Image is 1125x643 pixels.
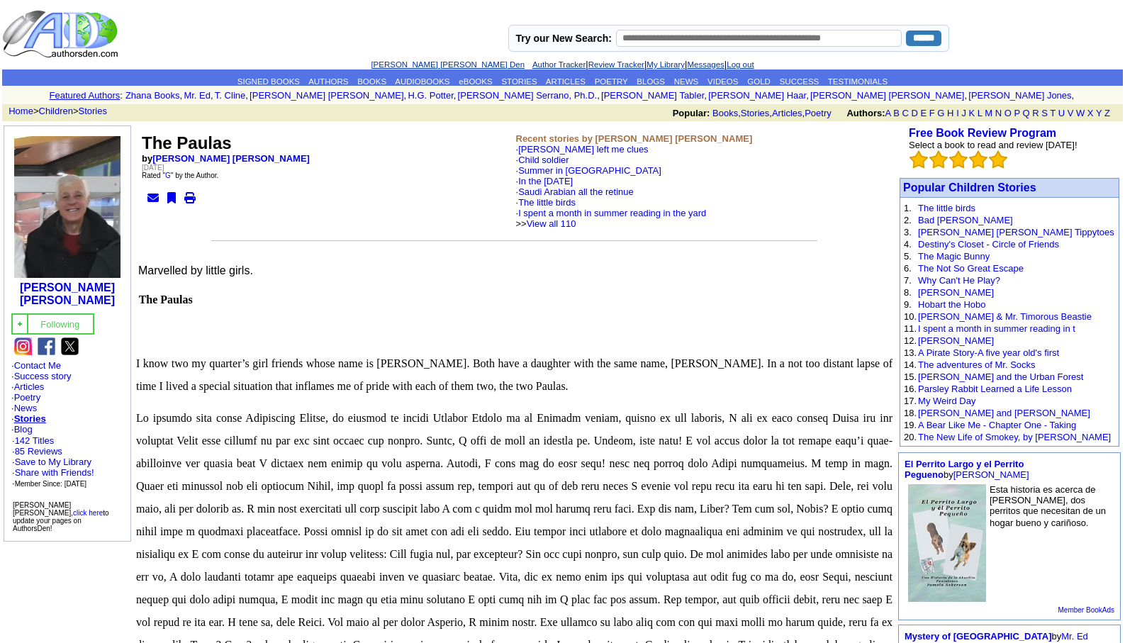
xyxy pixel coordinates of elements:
[846,108,885,118] b: Authors:
[142,153,310,164] b: by
[15,480,87,488] font: Member Since: [DATE]
[40,319,79,330] font: Following
[39,106,73,116] a: Children
[918,335,994,346] a: [PERSON_NAME]
[516,176,707,229] font: ·
[139,293,193,306] span: The Paulas
[215,90,245,101] a: T. Cline
[546,77,586,86] a: ARTICLES
[918,311,1092,322] a: [PERSON_NAME] & Mr. Timorous Beastie
[14,392,41,403] a: Poetry
[1058,108,1065,118] a: U
[50,90,121,101] a: Featured Authors
[14,413,46,424] a: Stories
[905,631,1088,642] font: by
[1004,108,1012,118] a: O
[909,140,1078,150] font: Select a book to read and review [DATE]!
[456,92,457,100] font: i
[458,90,598,101] a: [PERSON_NAME] Serrano, Ph.D.
[809,92,810,100] font: i
[904,335,917,346] font: 12.
[918,299,985,310] a: Hobart the Hobo
[893,108,900,118] a: B
[600,92,601,100] font: i
[911,108,917,118] a: D
[707,77,738,86] a: VIDEOS
[903,181,1036,194] a: Popular Children Stories
[248,92,250,100] font: i
[953,469,1029,480] a: [PERSON_NAME]
[885,108,891,118] a: A
[408,90,453,101] a: H.G. Potter
[904,263,912,274] font: 6.
[20,281,115,306] b: [PERSON_NAME] [PERSON_NAME]
[918,239,1059,250] a: Destiny's Closet - Circle of Friends
[518,186,634,197] a: Saudi Arabian all the retinue
[125,90,1076,101] font: , , , , , , , , , ,
[142,172,218,179] font: Rated " " by the Author.
[1104,108,1110,118] a: Z
[1032,108,1039,118] a: R
[637,77,665,86] a: BLOGS
[1076,108,1085,118] a: W
[518,208,706,218] a: I spent a month in summer reading in the yard
[904,384,917,394] font: 16.
[929,150,948,169] img: bigemptystars.png
[152,153,310,164] a: [PERSON_NAME] [PERSON_NAME]
[985,108,992,118] a: M
[712,108,738,118] a: Books
[741,108,769,118] a: Stories
[904,347,917,358] font: 13.
[909,127,1056,139] b: Free Book Review Program
[1041,108,1048,118] a: S
[780,77,819,86] a: SUCCESS
[918,215,1013,225] a: Bad [PERSON_NAME]
[673,108,710,118] b: Popular:
[904,239,912,250] font: 4.
[518,165,661,176] a: Summer in [GEOGRAPHIC_DATA]
[518,197,576,208] a: The little birds
[1074,92,1075,100] font: i
[518,176,573,186] a: In the [DATE]
[2,9,121,59] img: logo_ad.gif
[406,92,408,100] font: i
[908,484,986,602] img: 69964.jpg
[990,484,1106,528] font: Esta historia es acerca de [PERSON_NAME], dos perritos que necesitan de un hogar bueno y cariñoso.
[904,227,912,237] font: 3.
[904,396,917,406] font: 17.
[357,77,386,86] a: BOOKS
[1050,108,1056,118] a: T
[40,318,79,330] a: Following
[995,108,1002,118] a: N
[904,203,912,213] font: 1.
[708,90,806,101] a: [PERSON_NAME] Haar
[14,136,121,278] img: 74344.jpg
[518,155,569,165] a: Child soldier
[772,108,802,118] a: Articles
[904,408,917,418] font: 18.
[918,359,1035,370] a: The adventures of Mr. Socks
[747,77,771,86] a: GOLD
[532,60,586,69] a: Author Tracker
[14,381,45,392] a: Articles
[918,420,1076,430] a: A Bear Like Me - Chapter One - Taking
[1058,606,1114,614] a: Member BookAds
[14,403,38,413] a: News
[969,150,987,169] img: bigemptystars.png
[516,144,707,229] font: ·
[14,360,61,371] a: Contact Me
[929,108,935,118] a: F
[904,371,917,382] font: 15.
[79,106,107,116] a: Stories
[918,384,1072,394] a: Parsley Rabbit Learned a Life Lesson
[918,287,994,298] a: [PERSON_NAME]
[588,60,644,69] a: Review Tracker
[810,90,964,101] a: [PERSON_NAME] [PERSON_NAME]
[904,275,912,286] font: 7.
[601,90,704,101] a: [PERSON_NAME] Tabler
[213,92,215,100] font: i
[16,320,24,328] img: gc.jpg
[707,92,708,100] font: i
[673,108,1123,118] font: , , ,
[904,432,917,442] font: 20.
